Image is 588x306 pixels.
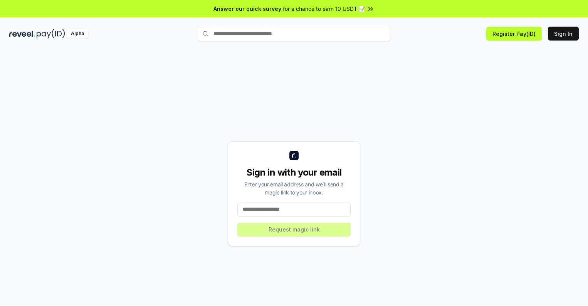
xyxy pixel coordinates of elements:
div: Enter your email address and we’ll send a magic link to your inbox. [237,180,351,196]
span: Answer our quick survey [213,5,281,13]
button: Register Pay(ID) [486,27,542,41]
img: logo_small [289,151,299,160]
img: pay_id [37,29,65,39]
span: for a chance to earn 10 USDT 📝 [283,5,365,13]
div: Alpha [67,29,88,39]
img: reveel_dark [9,29,35,39]
button: Sign In [548,27,579,41]
div: Sign in with your email [237,166,351,179]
